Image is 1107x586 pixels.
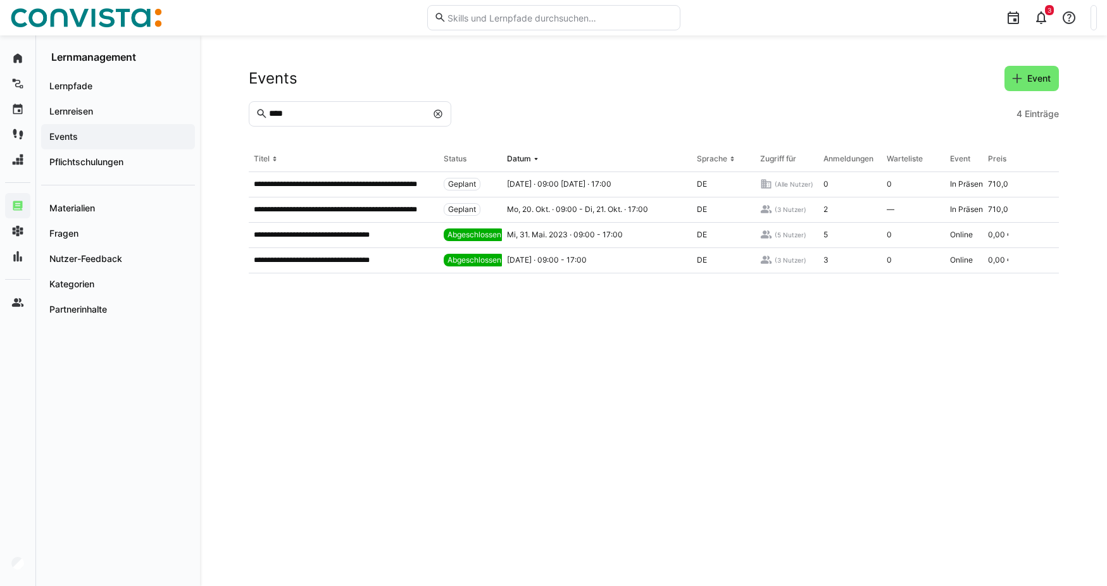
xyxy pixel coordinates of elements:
span: 0 [823,179,829,189]
span: In Präsenz [950,204,987,215]
span: 0,00 € [988,255,1012,265]
span: 5 [823,230,828,240]
div: Anmeldungen [823,154,873,164]
span: 3 [1048,6,1051,14]
span: [DATE] · 09:00 - 17:00 [507,255,587,265]
span: 2 [823,204,828,215]
div: Status [444,154,466,164]
span: DE [697,255,707,265]
span: — [887,204,894,215]
span: (3 Nutzer) [775,256,806,265]
div: Titel [254,154,270,164]
button: Event [1004,66,1059,91]
span: Geplant [448,179,476,189]
span: Einträge [1025,108,1059,120]
span: Abgeschlossen [447,255,501,265]
div: Sprache [697,154,727,164]
div: Zugriff für [760,154,796,164]
div: Event [950,154,970,164]
span: 0,00 € [988,230,1012,240]
span: In Präsenz [950,179,987,189]
span: DE [697,179,707,189]
span: 4 [1016,108,1022,120]
span: DE [697,204,707,215]
span: 0 [887,179,892,189]
span: 0 [887,255,892,265]
input: Skills und Lernpfade durchsuchen… [446,12,673,23]
span: 710,00 € [988,179,1020,189]
span: Mo, 20. Okt. · 09:00 - Di, 21. Okt. · 17:00 [507,204,648,215]
span: [DATE] · 09:00 [DATE] · 17:00 [507,179,611,189]
span: DE [697,230,707,240]
span: 0 [887,230,892,240]
div: Preis [988,154,1006,164]
span: (3 Nutzer) [775,205,806,214]
span: Online [950,230,973,240]
span: 3 [823,255,829,265]
span: Geplant [448,204,476,215]
span: (Alle Nutzer) [775,180,813,189]
div: Warteliste [887,154,923,164]
div: Datum [507,154,531,164]
h2: Events [249,69,297,88]
span: 710,00 € [988,204,1020,215]
span: Event [1025,72,1053,85]
span: Abgeschlossen [447,230,501,240]
span: Online [950,255,973,265]
span: Mi, 31. Mai. 2023 · 09:00 - 17:00 [507,230,623,240]
span: (5 Nutzer) [775,230,806,239]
